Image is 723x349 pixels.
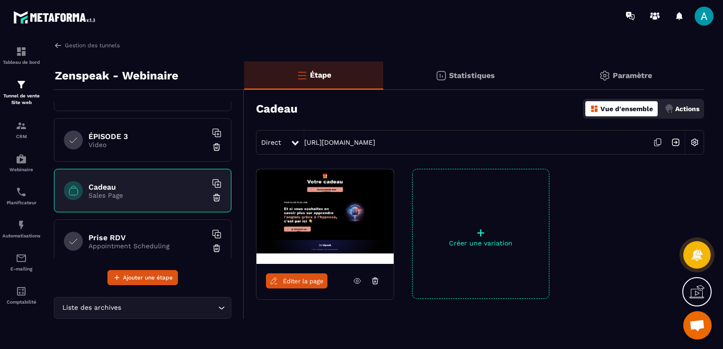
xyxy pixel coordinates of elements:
[107,270,178,285] button: Ajouter une étape
[296,70,308,81] img: bars-o.4a397970.svg
[16,79,27,90] img: formation
[599,70,610,81] img: setting-gr.5f69749f.svg
[212,244,221,253] img: trash
[613,71,652,80] p: Paramètre
[435,70,447,81] img: stats.20deebd0.svg
[304,139,375,146] a: [URL][DOMAIN_NAME]
[16,153,27,165] img: automations
[55,66,178,85] p: Zenspeak - Webinaire
[2,212,40,245] a: automationsautomationsAutomatisations
[16,253,27,264] img: email
[88,132,207,141] h6: ÉPISODE 3
[413,226,549,239] p: +
[2,60,40,65] p: Tableau de bord
[2,39,40,72] a: formationformationTableau de bord
[686,133,704,151] img: setting-w.858f3a88.svg
[88,183,207,192] h6: Cadeau
[88,141,207,148] p: Video
[88,242,207,250] p: Appointment Scheduling
[16,219,27,231] img: automations
[449,71,495,80] p: Statistiques
[212,142,221,152] img: trash
[600,105,653,113] p: Vue d'ensemble
[54,41,62,50] img: arrow
[2,233,40,238] p: Automatisations
[256,169,394,264] img: image
[16,186,27,198] img: scheduler
[261,139,281,146] span: Direct
[54,297,231,319] div: Search for option
[2,266,40,271] p: E-mailing
[16,286,27,297] img: accountant
[310,70,331,79] p: Étape
[2,72,40,113] a: formationformationTunnel de vente Site web
[13,9,98,26] img: logo
[665,105,673,113] img: actions.d6e523a2.png
[16,46,27,57] img: formation
[2,200,40,205] p: Planificateur
[413,239,549,247] p: Créer une variation
[2,167,40,172] p: Webinaire
[256,102,298,115] h3: Cadeau
[212,193,221,202] img: trash
[88,233,207,242] h6: Prise RDV
[283,278,324,285] span: Éditer la page
[16,120,27,131] img: formation
[123,273,173,282] span: Ajouter une étape
[2,279,40,312] a: accountantaccountantComptabilité
[123,303,216,313] input: Search for option
[683,311,712,340] div: Ouvrir le chat
[2,245,40,279] a: emailemailE-mailing
[2,93,40,106] p: Tunnel de vente Site web
[2,134,40,139] p: CRM
[667,133,685,151] img: arrow-next.bcc2205e.svg
[2,179,40,212] a: schedulerschedulerPlanificateur
[88,192,207,199] p: Sales Page
[54,41,120,50] a: Gestion des tunnels
[2,146,40,179] a: automationsautomationsWebinaire
[675,105,699,113] p: Actions
[266,273,327,288] a: Éditer la page
[2,299,40,305] p: Comptabilité
[60,303,123,313] span: Liste des archives
[2,113,40,146] a: formationformationCRM
[590,105,599,113] img: dashboard-orange.40269519.svg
